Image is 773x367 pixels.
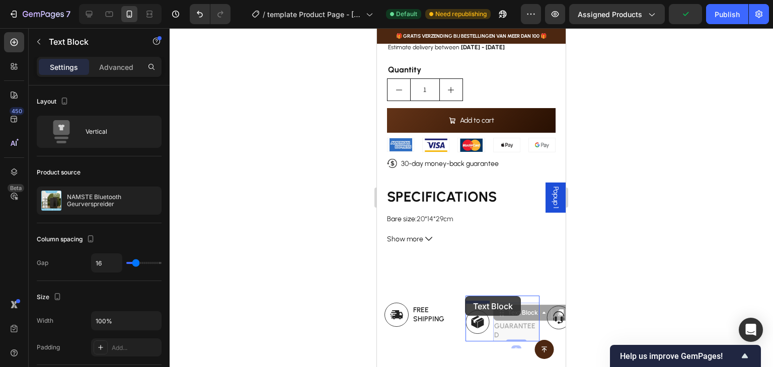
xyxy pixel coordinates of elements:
[37,258,48,267] div: Gap
[620,350,751,362] button: Show survey - Help us improve GemPages!
[10,107,24,115] div: 450
[37,233,97,246] div: Column spacing
[263,9,265,20] span: /
[49,36,134,48] p: Text Block
[37,168,81,177] div: Product source
[37,316,53,325] div: Width
[267,9,362,20] span: template Product Page - [DATE] 15:10:27
[67,194,157,208] p: NAMSTE Bluetooth Geurverspreider
[8,184,24,192] div: Beta
[37,343,60,352] div: Padding
[92,312,161,330] input: Auto
[190,4,230,24] div: Undo/Redo
[569,4,665,24] button: Assigned Products
[37,95,70,109] div: Layout
[706,4,748,24] button: Publish
[4,4,75,24] button: 7
[396,10,417,19] span: Default
[739,318,763,342] div: Open Intercom Messenger
[86,120,147,143] div: Vertical
[620,351,739,361] span: Help us improve GemPages!
[66,8,70,20] p: 7
[377,28,566,367] iframe: Design area
[37,291,63,304] div: Size
[435,10,487,19] span: Need republishing
[50,62,78,72] p: Settings
[92,254,122,272] input: Auto
[41,191,61,211] img: product feature img
[715,9,740,20] div: Publish
[578,9,642,20] span: Assigned Products
[99,62,133,72] p: Advanced
[112,343,159,352] div: Add...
